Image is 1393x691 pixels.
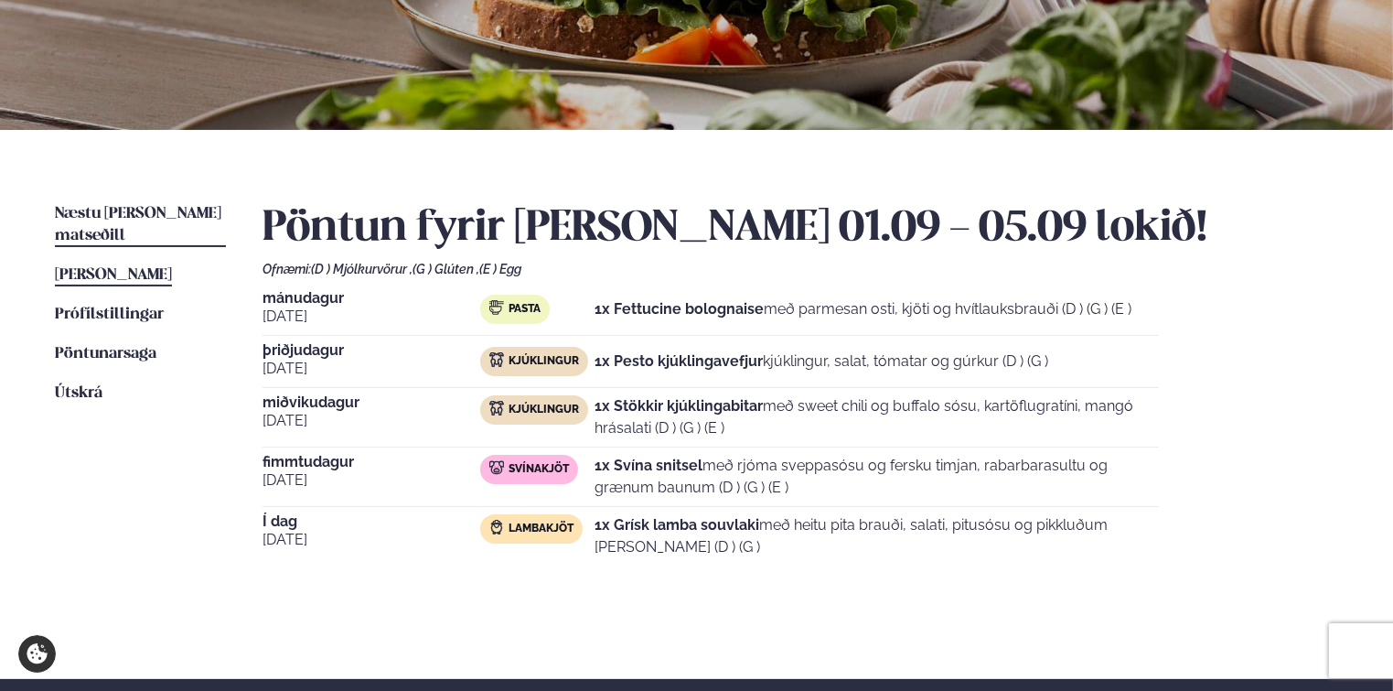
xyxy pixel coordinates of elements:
p: með heitu pita brauði, salati, pitusósu og pikkluðum [PERSON_NAME] (D ) (G ) [595,514,1159,558]
a: Útskrá [55,383,102,405]
img: pork.svg [489,460,504,475]
span: (G ) Glúten , [413,262,479,276]
span: Svínakjöt [509,462,569,477]
strong: 1x Grísk lamba souvlaki [595,516,759,534]
a: Næstu [PERSON_NAME] matseðill [55,203,226,247]
span: Í dag [263,514,480,529]
span: Kjúklingur [509,403,579,417]
strong: 1x Pesto kjúklingavefjur [595,352,763,370]
span: (E ) Egg [479,262,521,276]
p: kjúklingur, salat, tómatar og gúrkur (D ) (G ) [595,351,1048,372]
p: með sweet chili og buffalo sósu, kartöflugratíni, mangó hrásalati (D ) (G ) (E ) [595,395,1159,439]
span: Pöntunarsaga [55,346,156,362]
img: chicken.svg [489,352,504,367]
a: Prófílstillingar [55,304,164,326]
span: mánudagur [263,291,480,306]
a: Pöntunarsaga [55,343,156,365]
span: þriðjudagur [263,343,480,358]
span: Prófílstillingar [55,307,164,322]
p: með parmesan osti, kjöti og hvítlauksbrauði (D ) (G ) (E ) [595,298,1131,320]
span: fimmtudagur [263,455,480,470]
a: Cookie settings [18,635,56,673]
img: Lamb.svg [489,520,504,534]
h2: Pöntun fyrir [PERSON_NAME] 01.09 - 05.09 lokið! [263,203,1338,254]
span: [DATE] [263,306,480,328]
span: [PERSON_NAME] [55,267,172,283]
a: [PERSON_NAME] [55,265,172,286]
strong: 1x Stökkir kjúklingabitar [595,397,763,415]
img: pasta.svg [489,300,504,315]
strong: 1x Svína snitsel [595,457,702,474]
strong: 1x Fettucine bolognaise [595,300,764,318]
span: Kjúklingur [509,354,579,369]
span: [DATE] [263,410,480,432]
span: [DATE] [263,470,480,491]
span: Lambakjöt [509,522,573,536]
p: með rjóma sveppasósu og fersku timjan, rabarbarasultu og grænum baunum (D ) (G ) (E ) [595,455,1159,499]
span: [DATE] [263,358,480,380]
span: Útskrá [55,385,102,401]
span: (D ) Mjólkurvörur , [311,262,413,276]
span: Næstu [PERSON_NAME] matseðill [55,206,221,243]
span: [DATE] [263,529,480,551]
span: Pasta [509,302,541,317]
img: chicken.svg [489,401,504,416]
span: miðvikudagur [263,395,480,410]
div: Ofnæmi: [263,262,1338,276]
